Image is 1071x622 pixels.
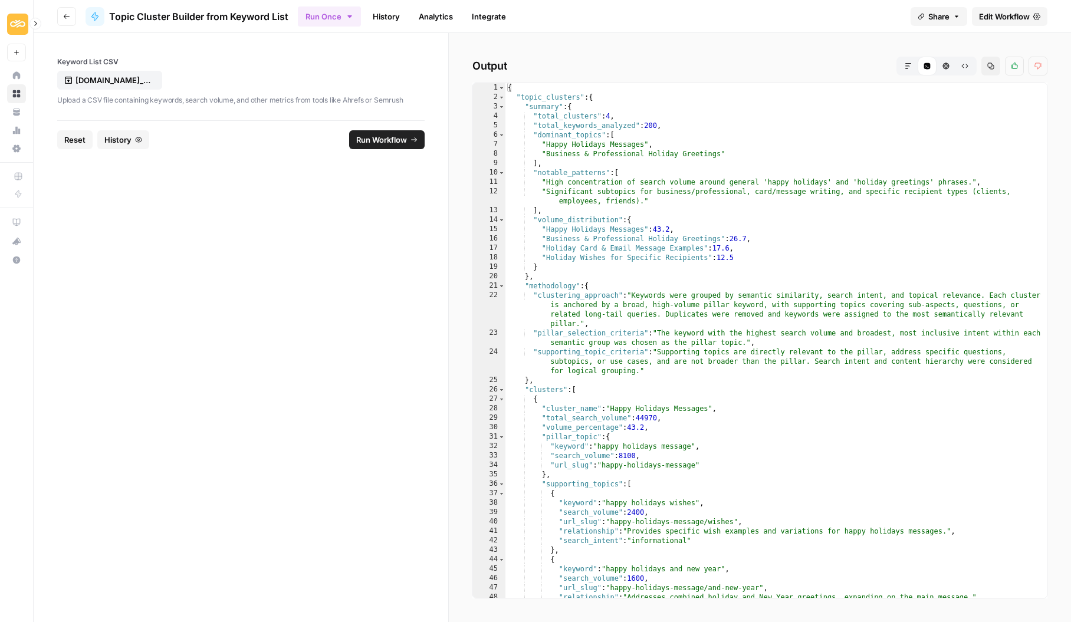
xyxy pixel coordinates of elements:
[473,243,505,253] div: 17
[473,498,505,508] div: 38
[473,140,505,149] div: 7
[498,432,505,442] span: Toggle code folding, rows 31 through 35
[473,545,505,555] div: 43
[498,102,505,111] span: Toggle code folding, rows 3 through 20
[473,121,505,130] div: 5
[473,432,505,442] div: 31
[473,130,505,140] div: 6
[349,130,425,149] button: Run Workflow
[498,281,505,291] span: Toggle code folding, rows 21 through 25
[97,130,149,149] button: History
[57,71,162,90] button: [DOMAIN_NAME]_blog_happy-ho-organic.Positions-us-20250814-2025-08-15T22_01_28Z.csv
[473,517,505,526] div: 40
[57,94,425,106] p: Upload a CSV file containing keywords, search volume, and other metrics from tools like Ahrefs or...
[498,479,505,489] span: Toggle code folding, rows 36 through 464
[298,6,361,27] button: Run Once
[473,111,505,121] div: 4
[473,442,505,451] div: 32
[473,460,505,470] div: 34
[473,385,505,394] div: 26
[8,232,25,250] div: What's new?
[7,213,26,232] a: AirOps Academy
[473,583,505,593] div: 47
[473,206,505,215] div: 13
[473,281,505,291] div: 21
[473,470,505,479] div: 35
[473,225,505,234] div: 15
[7,232,26,251] button: What's new?
[473,479,505,489] div: 36
[7,251,26,269] button: Help + Support
[472,57,1047,75] h2: Output
[473,102,505,111] div: 3
[473,536,505,545] div: 42
[473,413,505,423] div: 29
[7,139,26,158] a: Settings
[498,215,505,225] span: Toggle code folding, rows 14 through 19
[7,103,26,121] a: Your Data
[104,134,132,146] span: History
[473,328,505,347] div: 23
[498,93,505,102] span: Toggle code folding, rows 2 through 923
[473,526,505,536] div: 41
[7,14,28,35] img: Sinch Logo
[473,376,505,385] div: 25
[473,451,505,460] div: 33
[473,168,505,177] div: 10
[473,83,505,93] div: 1
[356,134,407,146] span: Run Workflow
[473,404,505,413] div: 28
[911,7,967,26] button: Share
[928,11,950,22] span: Share
[498,168,505,177] span: Toggle code folding, rows 10 through 13
[473,215,505,225] div: 14
[412,7,460,26] a: Analytics
[473,564,505,574] div: 45
[473,253,505,262] div: 18
[972,7,1047,26] a: Edit Workflow
[473,508,505,517] div: 39
[366,7,407,26] a: History
[498,555,505,564] span: Toggle code folding, rows 44 through 50
[473,574,505,583] div: 46
[498,83,505,93] span: Toggle code folding, rows 1 through 929
[473,555,505,564] div: 44
[979,11,1030,22] span: Edit Workflow
[498,130,505,140] span: Toggle code folding, rows 6 through 9
[473,177,505,187] div: 11
[473,159,505,168] div: 9
[473,489,505,498] div: 37
[473,262,505,272] div: 19
[75,74,151,86] p: [DOMAIN_NAME]_blog_happy-ho-organic.Positions-us-20250814-2025-08-15T22_01_28Z.csv
[57,130,93,149] button: Reset
[109,9,288,24] span: Topic Cluster Builder from Keyword List
[7,84,26,103] a: Browse
[473,291,505,328] div: 22
[498,394,505,404] span: Toggle code folding, rows 27 through 465
[64,134,86,146] span: Reset
[473,149,505,159] div: 8
[473,593,505,602] div: 48
[498,489,505,498] span: Toggle code folding, rows 37 through 43
[473,423,505,432] div: 30
[86,7,288,26] a: Topic Cluster Builder from Keyword List
[7,66,26,85] a: Home
[473,394,505,404] div: 27
[473,187,505,206] div: 12
[57,57,425,67] label: Keyword List CSV
[7,121,26,140] a: Usage
[473,347,505,376] div: 24
[473,234,505,243] div: 16
[465,7,513,26] a: Integrate
[498,385,505,394] span: Toggle code folding, rows 26 through 922
[473,93,505,102] div: 2
[7,9,26,39] button: Workspace: Sinch
[473,272,505,281] div: 20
